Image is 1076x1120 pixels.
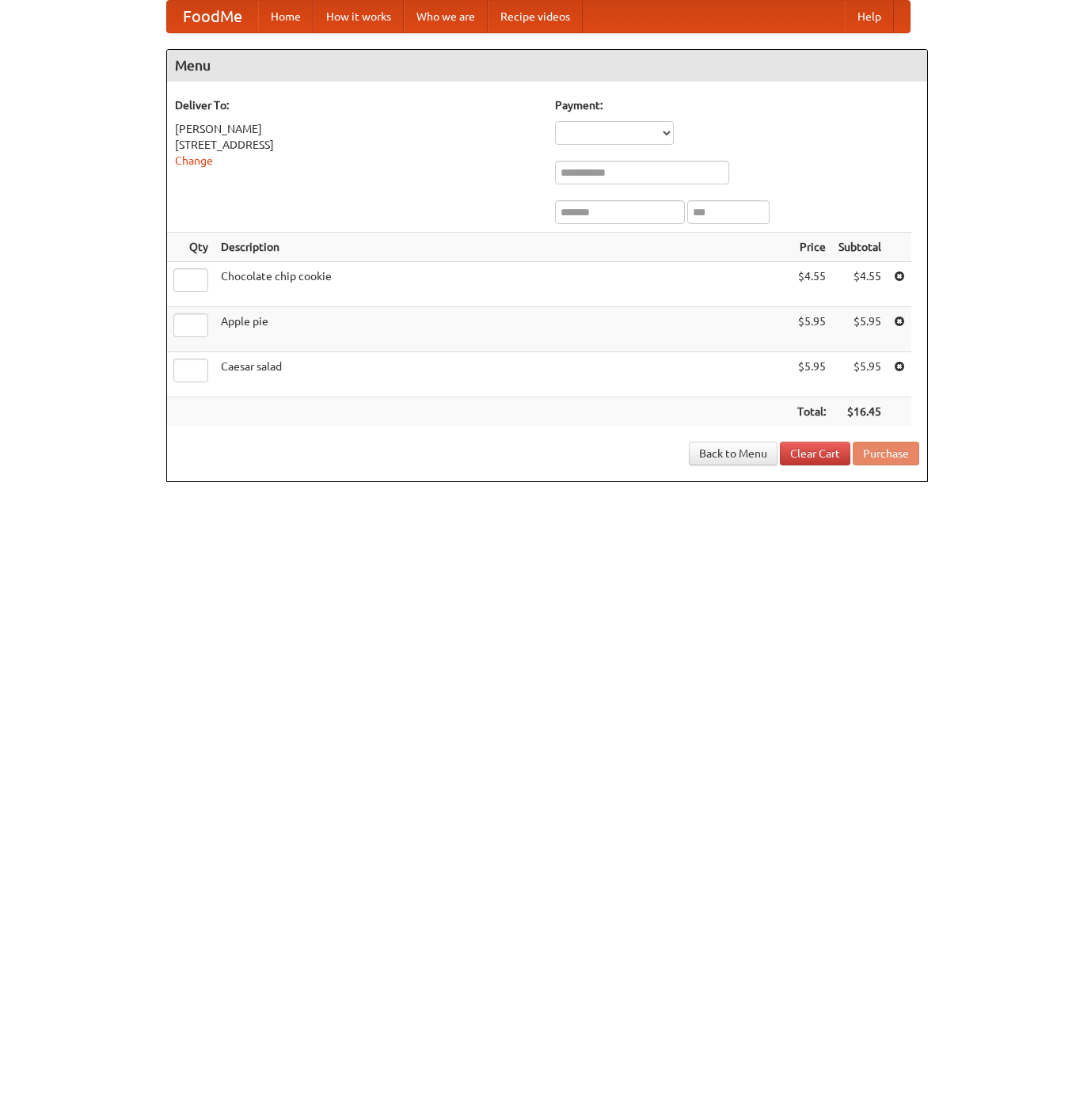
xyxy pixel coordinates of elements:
[791,352,832,397] td: $5.95
[175,97,539,113] h5: Deliver To:
[832,233,888,262] th: Subtotal
[555,97,919,113] h5: Payment:
[215,307,791,352] td: Apple pie
[791,397,832,427] th: Total:
[791,233,832,262] th: Price
[791,262,832,307] td: $4.55
[258,1,314,32] a: Home
[167,50,927,82] h4: Menu
[404,1,488,32] a: Who we are
[832,397,888,427] th: $16.45
[167,1,258,32] a: FoodMe
[845,1,894,32] a: Help
[689,442,778,465] a: Back to Menu
[488,1,583,32] a: Recipe videos
[314,1,404,32] a: How it works
[175,154,213,167] a: Change
[791,307,832,352] td: $5.95
[853,442,919,465] button: Purchase
[175,137,539,153] div: [STREET_ADDRESS]
[780,442,850,465] a: Clear Cart
[215,233,791,262] th: Description
[215,262,791,307] td: Chocolate chip cookie
[832,352,888,397] td: $5.95
[832,262,888,307] td: $4.55
[175,121,539,137] div: [PERSON_NAME]
[167,233,215,262] th: Qty
[215,352,791,397] td: Caesar salad
[832,307,888,352] td: $5.95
